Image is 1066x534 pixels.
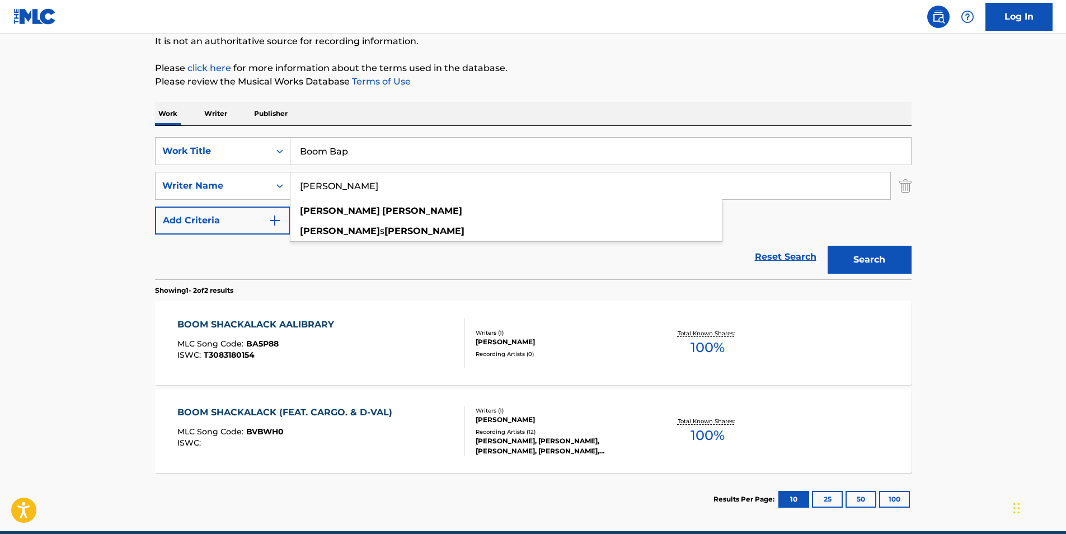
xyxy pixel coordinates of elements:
p: It is not an authoritative source for recording information. [155,35,912,48]
strong: [PERSON_NAME] [382,205,462,216]
span: 100 % [691,338,725,358]
img: MLC Logo [13,8,57,25]
img: help [961,10,974,24]
button: 100 [879,491,910,508]
a: Public Search [927,6,950,28]
p: Please review the Musical Works Database [155,75,912,88]
form: Search Form [155,137,912,279]
button: 10 [778,491,809,508]
a: BOOM SHACKALACK (FEAT. CARGO. & D-VAL)MLC Song Code:BVBWH0ISWC:Writers (1)[PERSON_NAME]Recording ... [155,389,912,473]
div: Writers ( 1 ) [476,329,645,337]
img: 9d2ae6d4665cec9f34b9.svg [268,214,281,227]
p: Please for more information about the terms used in the database. [155,62,912,75]
button: Search [828,246,912,274]
div: Drag [1013,491,1020,525]
span: BA5P88 [246,339,279,349]
div: Work Title [162,144,263,158]
div: [PERSON_NAME] [476,415,645,425]
div: Help [956,6,979,28]
strong: [PERSON_NAME] [384,226,464,236]
div: [PERSON_NAME], [PERSON_NAME], [PERSON_NAME], [PERSON_NAME], [PERSON_NAME] [476,436,645,456]
span: MLC Song Code : [177,427,246,437]
div: Recording Artists ( 0 ) [476,350,645,358]
span: ISWC : [177,438,204,448]
button: 50 [846,491,876,508]
div: Recording Artists ( 12 ) [476,428,645,436]
img: search [932,10,945,24]
a: Log In [985,3,1053,31]
div: Writers ( 1 ) [476,406,645,415]
iframe: Chat Widget [1010,480,1066,534]
div: Writer Name [162,179,263,193]
a: Reset Search [749,245,822,269]
span: s [380,226,384,236]
span: T3083180154 [204,350,255,360]
div: BOOM SHACKALACK (FEAT. CARGO. & D-VAL) [177,406,398,419]
button: Add Criteria [155,207,290,235]
strong: [PERSON_NAME] [300,205,380,216]
a: click here [187,63,231,73]
p: Publisher [251,102,291,125]
a: BOOM SHACKALACK AALIBRARYMLC Song Code:BA5P88ISWC:T3083180154Writers (1)[PERSON_NAME]Recording Ar... [155,301,912,385]
p: Work [155,102,181,125]
button: 25 [812,491,843,508]
div: BOOM SHACKALACK AALIBRARY [177,318,340,331]
span: BVBWH0 [246,427,284,437]
p: Results Per Page: [713,494,777,504]
span: MLC Song Code : [177,339,246,349]
p: Total Known Shares: [678,329,738,338]
p: Total Known Shares: [678,417,738,425]
span: 100 % [691,425,725,446]
span: ISWC : [177,350,204,360]
p: Showing 1 - 2 of 2 results [155,285,233,296]
p: Writer [201,102,231,125]
div: [PERSON_NAME] [476,337,645,347]
img: Delete Criterion [899,172,912,200]
a: Terms of Use [350,76,411,87]
strong: [PERSON_NAME] [300,226,380,236]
